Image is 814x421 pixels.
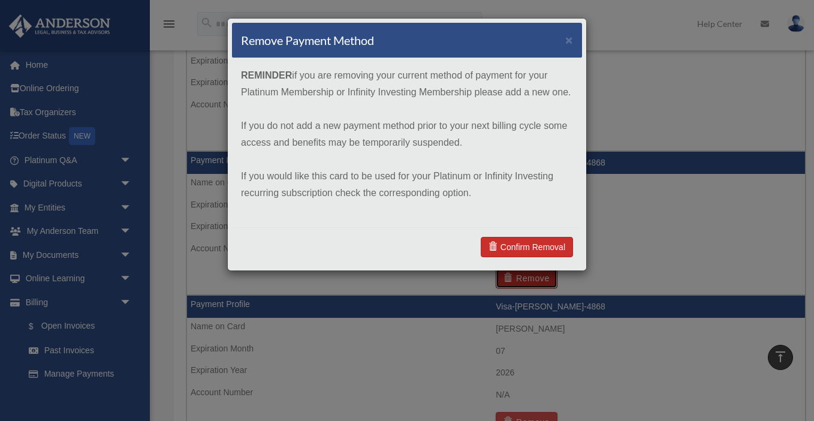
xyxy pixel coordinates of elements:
[241,118,573,151] p: If you do not add a new payment method prior to your next billing cycle some access and benefits ...
[241,168,573,202] p: If you would like this card to be used for your Platinum or Infinity Investing recurring subscrip...
[481,237,573,257] a: Confirm Removal
[565,34,573,46] button: ×
[232,58,582,227] div: if you are removing your current method of payment for your Platinum Membership or Infinity Inves...
[241,32,374,49] h4: Remove Payment Method
[241,70,292,80] strong: REMINDER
